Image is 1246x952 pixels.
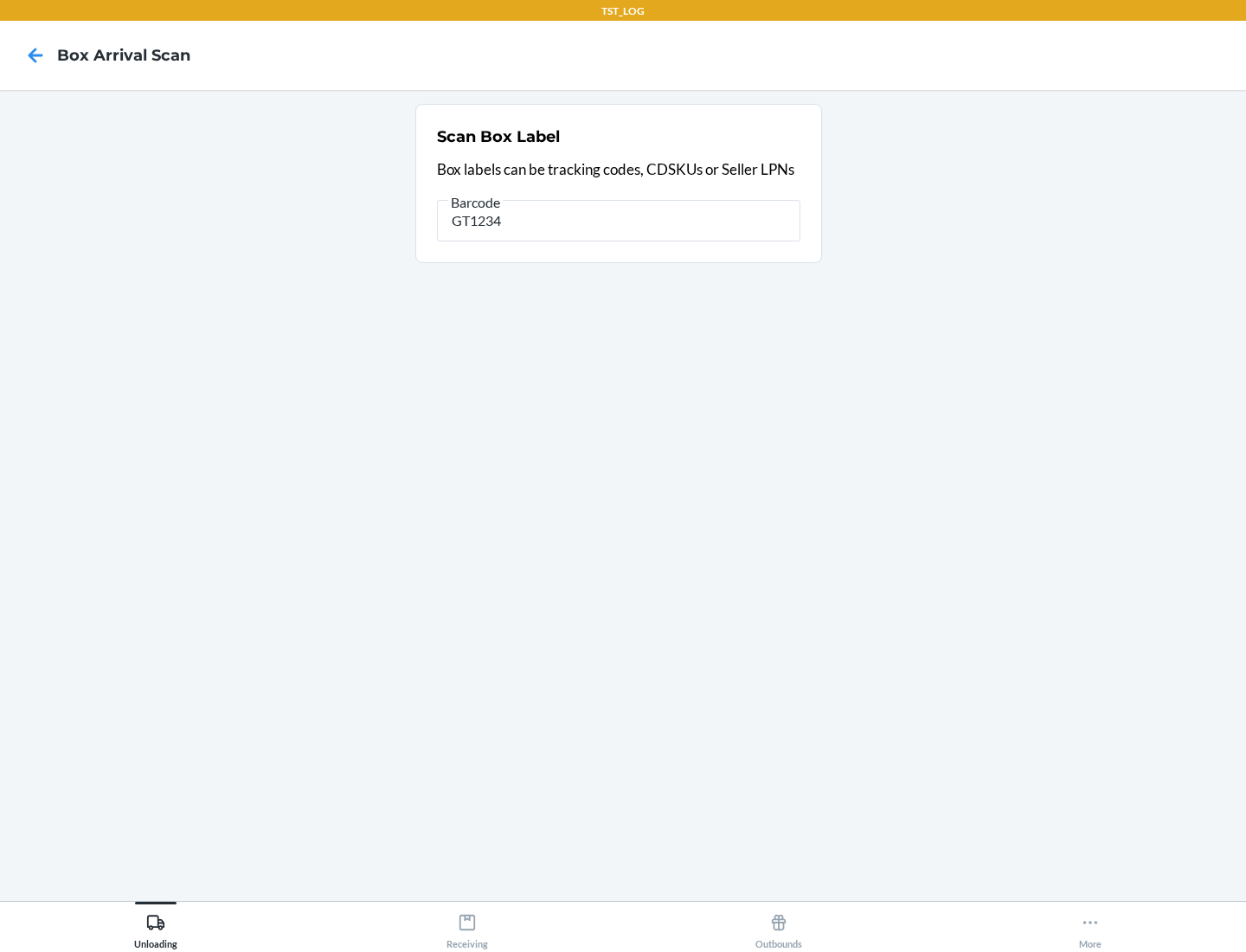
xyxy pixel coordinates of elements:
[57,44,190,67] h4: Box Arrival Scan
[601,3,645,19] p: TST_LOG
[311,902,623,949] button: Receiving
[934,902,1246,949] button: More
[755,906,802,949] div: Outbounds
[1079,906,1101,949] div: More
[446,906,488,949] div: Receiving
[623,902,934,949] button: Outbounds
[134,906,177,949] div: Unloading
[437,158,800,181] p: Box labels can be tracking codes, CDSKUs or Seller LPNs
[437,200,800,241] input: Barcode
[437,125,560,148] h2: Scan Box Label
[448,194,503,211] span: Barcode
